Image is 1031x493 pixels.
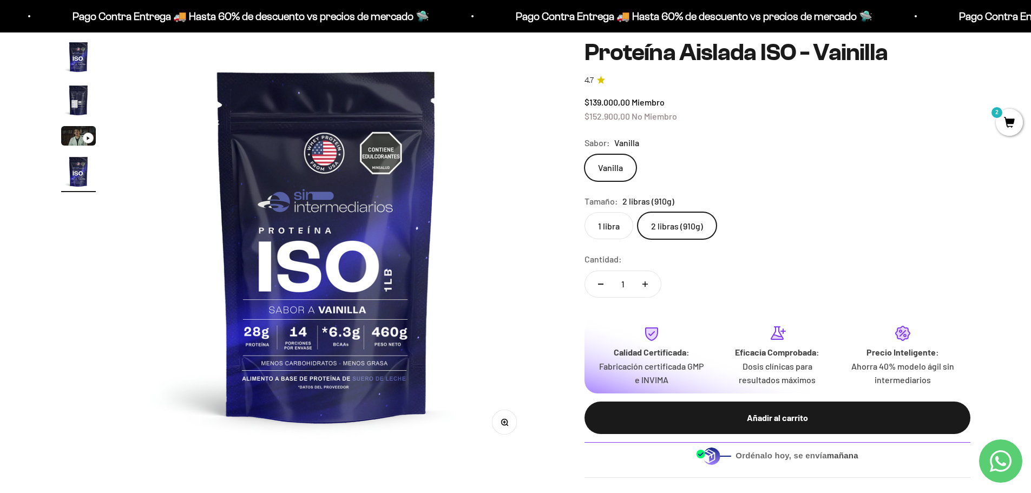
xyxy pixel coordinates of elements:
mark: 2 [990,106,1003,119]
p: Pago Contra Entrega 🚚 Hasta 60% de descuento vs precios de mercado 🛸 [50,8,406,25]
strong: Calidad Certificada: [614,347,689,357]
button: Enviar [176,161,224,180]
div: Un mensaje de garantía de satisfacción visible. [13,105,224,124]
legend: Sabor: [585,136,610,150]
span: 2 libras (910g) [622,194,674,208]
button: Ir al artículo 4 [61,154,96,192]
p: Ahorra 40% modelo ágil sin intermediarios [849,359,957,387]
span: $139.000,00 [585,97,630,107]
img: Proteína Aislada ISO - Vainilla [121,40,532,450]
button: Añadir al carrito [585,402,970,434]
h1: Proteína Aislada ISO - Vainilla [585,40,970,65]
p: ¿Qué te daría la seguridad final para añadir este producto a tu carrito? [13,17,224,42]
button: Ir al artículo 2 [61,83,96,121]
img: Proteína Aislada ISO - Vainilla [61,154,96,189]
span: $152.900,00 [585,111,630,121]
b: mañana [827,451,858,460]
a: 2 [996,117,1023,129]
span: 4.7 [585,75,594,87]
label: Cantidad: [585,252,622,266]
p: Fabricación certificada GMP e INVIMA [597,359,706,387]
strong: Precio Inteligente: [866,347,939,357]
img: Despacho sin intermediarios [696,447,731,465]
button: Ir al artículo 1 [61,40,96,77]
p: Pago Contra Entrega 🚚 Hasta 60% de descuento vs precios de mercado 🛸 [493,8,850,25]
button: Aumentar cantidad [629,271,661,297]
span: Ordénalo hoy, se envía [736,450,858,462]
img: Proteína Aislada ISO - Vainilla [61,40,96,74]
img: Proteína Aislada ISO - Vainilla [61,83,96,117]
button: Reducir cantidad [585,271,616,297]
div: Añadir al carrito [606,411,949,425]
legend: Tamaño: [585,194,618,208]
span: Vanilla [614,136,639,150]
strong: Eficacia Comprobada: [735,347,819,357]
button: Ir al artículo 3 [61,126,96,149]
span: Miembro [632,97,665,107]
span: No Miembro [632,111,677,121]
div: La confirmación de la pureza de los ingredientes. [13,127,224,156]
p: Dosis clínicas para resultados máximos [723,359,831,387]
span: Enviar [177,161,223,180]
a: 4.74.7 de 5.0 estrellas [585,75,970,87]
div: Un aval de expertos o estudios clínicos en la página. [13,51,224,81]
div: Más detalles sobre la fecha exacta de entrega. [13,83,224,102]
